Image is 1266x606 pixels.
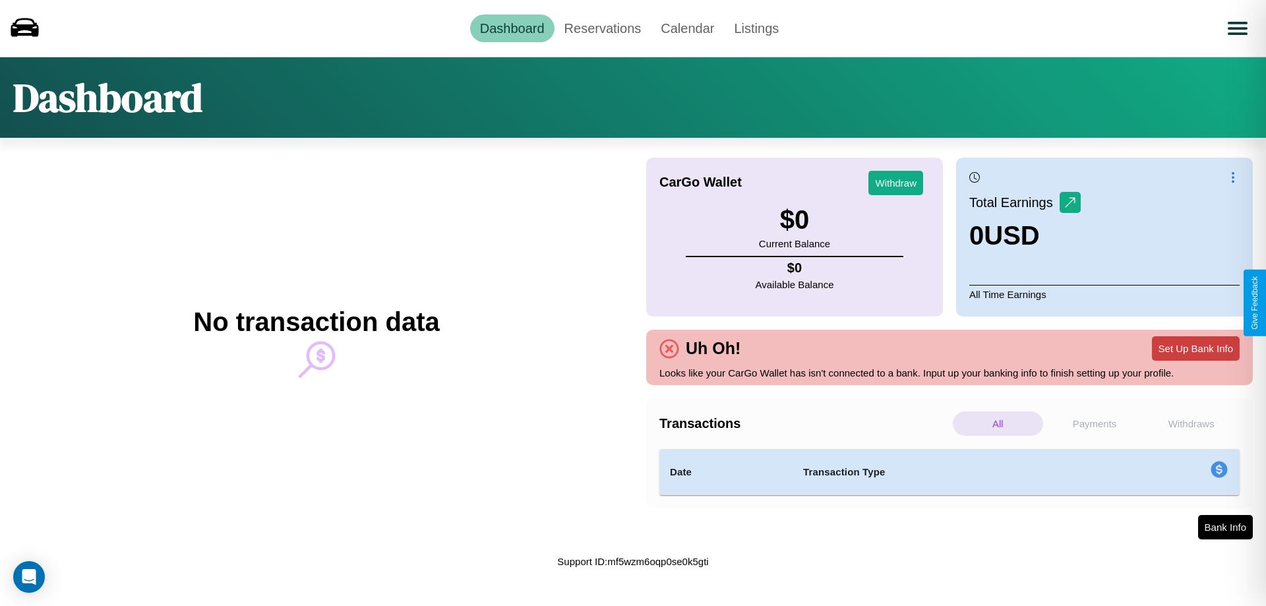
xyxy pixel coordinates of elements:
[1198,515,1253,539] button: Bank Info
[470,15,555,42] a: Dashboard
[1152,336,1240,361] button: Set Up Bank Info
[1250,276,1259,330] div: Give Feedback
[803,464,1102,480] h4: Transaction Type
[670,464,782,480] h4: Date
[759,235,830,253] p: Current Balance
[1146,411,1236,436] p: Withdraws
[659,364,1240,382] p: Looks like your CarGo Wallet has isn't connected to a bank. Input up your banking info to finish ...
[756,276,834,293] p: Available Balance
[724,15,789,42] a: Listings
[969,221,1081,251] h3: 0 USD
[759,205,830,235] h3: $ 0
[659,449,1240,495] table: simple table
[679,339,747,358] h4: Uh Oh!
[756,260,834,276] h4: $ 0
[1219,10,1256,47] button: Open menu
[969,285,1240,303] p: All Time Earnings
[13,71,202,125] h1: Dashboard
[557,553,708,570] p: Support ID: mf5wzm6oqp0se0k5gti
[953,411,1043,436] p: All
[13,561,45,593] div: Open Intercom Messenger
[659,175,742,190] h4: CarGo Wallet
[555,15,651,42] a: Reservations
[1050,411,1140,436] p: Payments
[651,15,724,42] a: Calendar
[868,171,923,195] button: Withdraw
[659,416,950,431] h4: Transactions
[969,191,1060,214] p: Total Earnings
[193,307,439,337] h2: No transaction data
